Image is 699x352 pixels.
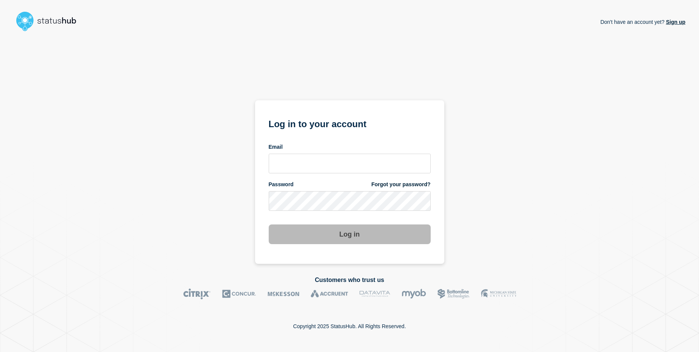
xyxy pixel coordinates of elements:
[268,288,299,299] img: McKesson logo
[293,323,406,329] p: Copyright 2025 StatusHub. All Rights Reserved.
[402,288,426,299] img: myob logo
[360,288,390,299] img: DataVita logo
[269,116,431,130] h1: Log in to your account
[269,143,283,151] span: Email
[481,288,516,299] img: MSU logo
[269,154,431,173] input: email input
[269,191,431,211] input: password input
[14,277,685,283] h2: Customers who trust us
[269,181,294,188] span: Password
[600,13,685,31] p: Don't have an account yet?
[665,19,685,25] a: Sign up
[437,288,470,299] img: Bottomline logo
[269,224,431,244] button: Log in
[183,288,211,299] img: Citrix logo
[222,288,256,299] img: Concur logo
[371,181,430,188] a: Forgot your password?
[311,288,348,299] img: Accruent logo
[14,9,86,33] img: StatusHub logo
